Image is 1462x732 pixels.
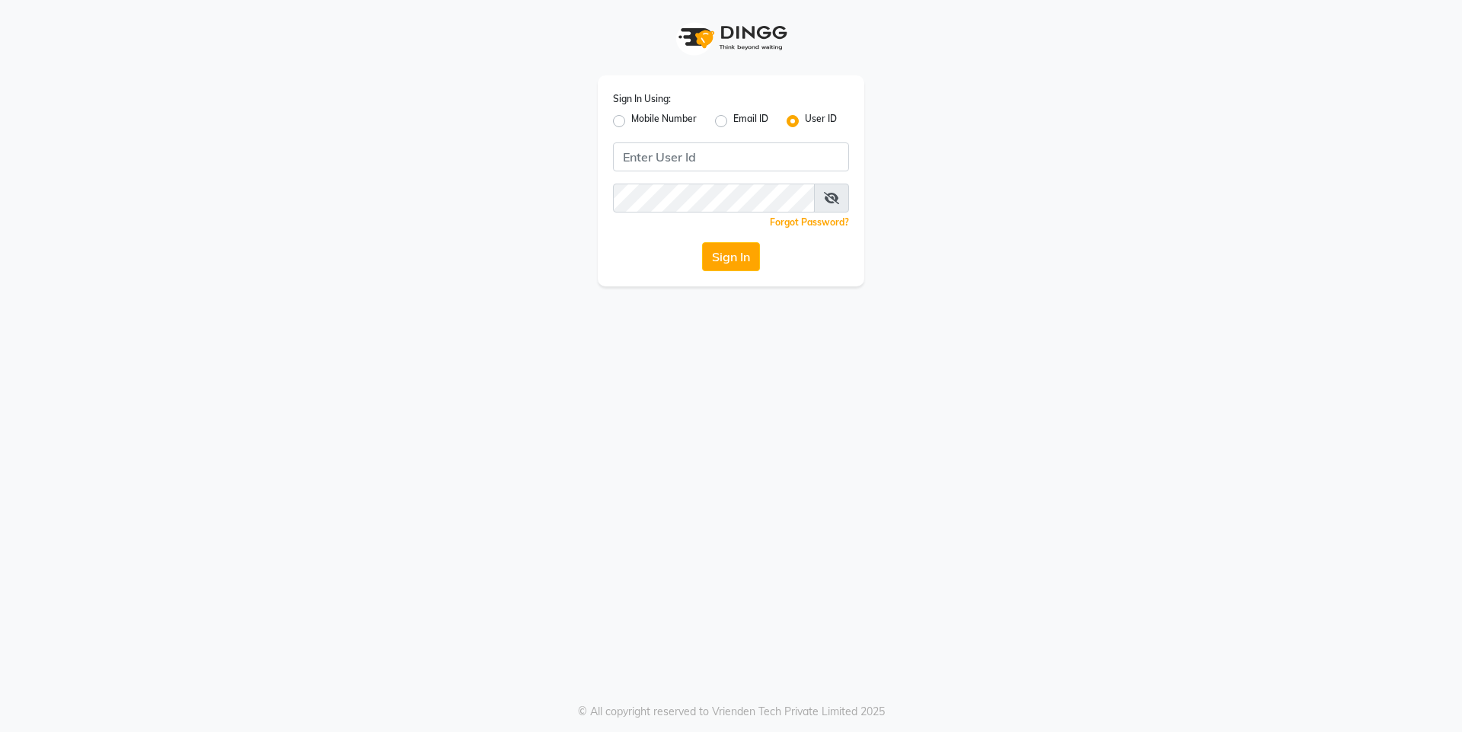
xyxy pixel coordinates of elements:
input: Username [613,184,815,213]
button: Sign In [702,242,760,271]
label: Email ID [733,112,768,130]
input: Username [613,142,849,171]
label: Mobile Number [631,112,697,130]
label: User ID [805,112,837,130]
img: logo1.svg [670,15,792,60]
label: Sign In Using: [613,92,671,106]
a: Forgot Password? [770,216,849,228]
